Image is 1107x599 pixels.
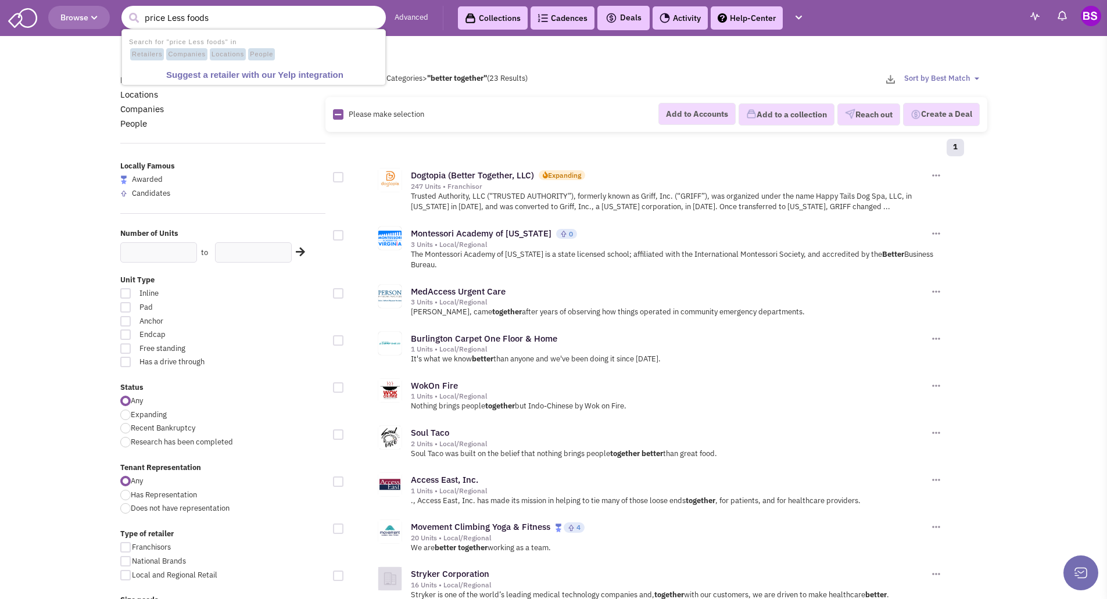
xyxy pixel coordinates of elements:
[492,307,522,317] b: together
[882,249,904,259] b: Better
[120,275,326,286] label: Unit Type
[132,288,261,299] span: Inline
[538,14,548,22] img: Cadences_logo.png
[48,6,110,29] button: Browse
[548,170,581,180] div: Expanding
[120,74,155,85] a: Retailers
[131,410,167,419] span: Expanding
[610,449,640,458] b: together
[131,503,230,513] span: Does not have representation
[131,476,143,486] span: Any
[411,354,943,365] p: It's what we know than anyone and we've been doing it since [DATE].
[131,423,195,433] span: Recent Bankruptcy
[602,10,645,26] button: Deals
[411,182,929,191] div: 247 Units • Franchisor
[411,401,943,412] p: Nothing brings people but Indo-Chinese by Wok on Fire.
[411,228,551,239] a: Montessori Academy of [US_STATE]
[746,109,757,119] img: icon-collection-lavender.png
[435,543,456,553] b: better
[120,161,326,172] label: Locally Famous
[947,139,964,156] a: 1
[531,6,594,30] a: Cadences
[131,490,197,500] span: Has Representation
[411,392,929,401] div: 1 Units • Local/Regional
[911,108,921,121] img: Deal-Dollar.png
[411,533,929,543] div: 20 Units • Local/Regional
[120,382,326,393] label: Status
[201,248,208,259] label: to
[349,109,424,119] span: Please make selection
[126,67,384,83] a: Suggest a retailer with our Yelp integration
[120,175,127,184] img: locallyfamous-largeicon.png
[166,48,207,61] span: Companies
[411,249,943,271] p: The Montessori Academy of [US_STATE] is a state licensed school; affiliated with the Internationa...
[465,13,476,24] img: icon-collection-lavender-black.svg
[132,357,261,368] span: Has a drive through
[120,462,326,474] label: Tenant Representation
[411,486,929,496] div: 1 Units • Local/Regional
[120,190,127,197] img: locallyfamous-upvote.png
[711,6,783,30] a: Help-Center
[576,523,581,532] span: 4
[606,12,642,23] span: Deals
[288,245,307,260] div: Search Nearby
[660,13,670,23] img: Activity.png
[458,543,488,553] b: together
[132,343,261,354] span: Free standing
[411,286,506,297] a: MedAccess Urgent Care
[121,6,386,29] input: Search
[132,302,261,313] span: Pad
[123,35,384,62] li: Search for "price Less foods" in
[837,103,900,125] button: Reach out
[642,449,663,458] b: better
[568,524,575,532] img: locallyfamous-upvote.png
[411,307,943,318] p: [PERSON_NAME], came after years of observing how things operated in community emergency departments.
[903,103,980,126] button: Create a Deal
[210,48,246,61] span: Locations
[120,103,164,114] a: Companies
[8,6,37,28] img: SmartAdmin
[422,73,427,83] span: >
[395,12,428,23] a: Advanced
[845,109,855,119] img: VectorPaper_Plane.png
[333,109,343,120] img: Rectangle.png
[411,439,929,449] div: 2 Units • Local/Regional
[166,70,343,80] b: Suggest a retailer with our Yelp integration
[569,229,573,238] span: 0
[686,496,715,505] b: together
[485,401,515,411] b: together
[411,568,489,579] a: Stryker Corporation
[411,333,557,344] a: Burlington Carpet One Floor & Home
[411,170,534,181] a: Dogtopia (Better Together, LLC)
[132,316,261,327] span: Anchor
[472,354,493,364] b: better
[411,191,943,213] p: Trusted Authority, LLC (“TRUSTED AUTHORITY”), formerly known as Griff, Inc. (“GRIFF”), was organi...
[132,556,186,566] span: National Brands
[427,73,487,83] b: "better together"
[131,437,233,447] span: Research has been completed
[375,73,528,83] span: All Categories (23 Results)
[132,188,170,198] span: Candidates
[458,6,528,30] a: Collections
[411,543,943,554] p: We are working as a team.
[411,496,943,507] p: ., Access East, Inc. has made its mission in helping to tie many of those loose ends , for patien...
[411,240,929,249] div: 3 Units • Local/Regional
[411,521,550,532] a: Movement Climbing Yoga & Fitness
[248,48,275,61] span: People
[555,523,562,532] img: locallyfamous-largeicon.png
[120,228,326,239] label: Number of Units
[560,230,567,238] img: locallyfamous-upvote.png
[120,89,158,100] a: Locations
[1081,6,1101,26] img: Bob Saunders
[411,580,929,590] div: 16 Units • Local/Regional
[411,427,449,438] a: Soul Taco
[411,474,478,485] a: Access East, Inc.
[60,12,98,23] span: Browse
[120,118,147,129] a: People
[718,13,727,23] img: help.png
[132,329,261,340] span: Endcap
[131,396,143,406] span: Any
[411,380,458,391] a: WokOn Fire
[120,529,326,540] label: Type of retailer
